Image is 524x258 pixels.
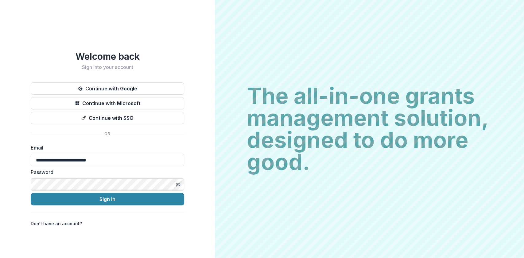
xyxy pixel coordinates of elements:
label: Password [31,169,180,176]
h1: Welcome back [31,51,184,62]
button: Sign In [31,193,184,205]
label: Email [31,144,180,151]
p: Don't have an account? [31,220,82,227]
button: Continue with SSO [31,112,184,124]
button: Continue with Google [31,82,184,95]
button: Continue with Microsoft [31,97,184,109]
button: Toggle password visibility [173,180,183,189]
h2: Sign into your account [31,64,184,70]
